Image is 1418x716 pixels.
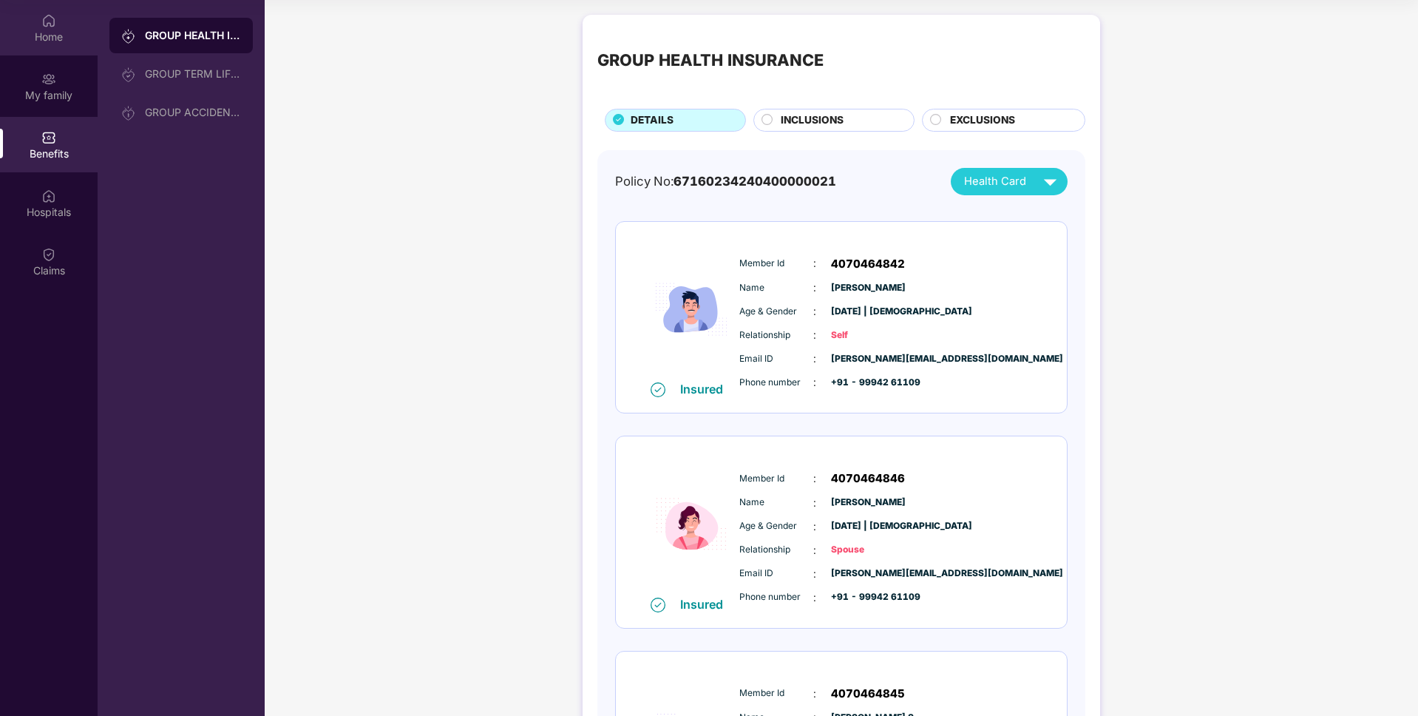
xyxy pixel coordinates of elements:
[680,597,732,612] div: Insured
[813,303,816,320] span: :
[781,112,844,129] span: INCLUSIONS
[831,519,905,533] span: [DATE] | [DEMOGRAPHIC_DATA]
[831,685,905,703] span: 4070464845
[831,352,905,366] span: [PERSON_NAME][EMAIL_ADDRESS][DOMAIN_NAME]
[739,686,813,700] span: Member Id
[739,543,813,557] span: Relationship
[145,68,241,80] div: GROUP TERM LIFE INSURANCE
[831,281,905,295] span: [PERSON_NAME]
[831,255,905,273] span: 4070464842
[674,174,836,189] span: 67160234240400000021
[651,598,665,612] img: svg+xml;base64,PHN2ZyB4bWxucz0iaHR0cDovL3d3dy53My5vcmcvMjAwMC9zdmciIHdpZHRoPSIxNiIgaGVpZ2h0PSIxNi...
[831,496,905,510] span: [PERSON_NAME]
[145,28,241,43] div: GROUP HEALTH INSURANCE
[121,29,136,44] img: svg+xml;base64,PHN2ZyB3aWR0aD0iMjAiIGhlaWdodD0iMjAiIHZpZXdCb3g9IjAgMCAyMCAyMCIgZmlsbD0ibm9uZSIgeG...
[813,519,816,535] span: :
[813,590,816,606] span: :
[1037,169,1063,195] img: svg+xml;base64,PHN2ZyB4bWxucz0iaHR0cDovL3d3dy53My5vcmcvMjAwMC9zdmciIHZpZXdCb3g9IjAgMCAyNCAyNCIgd2...
[739,281,813,295] span: Name
[964,173,1026,190] span: Health Card
[121,67,136,82] img: svg+xml;base64,PHN2ZyB3aWR0aD0iMjAiIGhlaWdodD0iMjAiIHZpZXdCb3g9IjAgMCAyMCAyMCIgZmlsbD0ibm9uZSIgeG...
[631,112,674,129] span: DETAILS
[615,172,836,191] div: Policy No:
[41,247,56,262] img: svg+xml;base64,PHN2ZyBpZD0iQ2xhaW0iIHhtbG5zPSJodHRwOi8vd3d3LnczLm9yZy8yMDAwL3N2ZyIgd2lkdGg9IjIwIi...
[739,519,813,533] span: Age & Gender
[739,376,813,390] span: Phone number
[739,328,813,342] span: Relationship
[121,106,136,121] img: svg+xml;base64,PHN2ZyB3aWR0aD0iMjAiIGhlaWdodD0iMjAiIHZpZXdCb3g9IjAgMCAyMCAyMCIgZmlsbD0ibm9uZSIgeG...
[831,590,905,604] span: +91 - 99942 61109
[831,543,905,557] span: Spouse
[831,305,905,319] span: [DATE] | [DEMOGRAPHIC_DATA]
[813,255,816,271] span: :
[813,495,816,511] span: :
[739,567,813,581] span: Email ID
[831,376,905,390] span: +91 - 99942 61109
[831,328,905,342] span: Self
[813,327,816,343] span: :
[739,352,813,366] span: Email ID
[813,280,816,296] span: :
[813,351,816,367] span: :
[41,189,56,203] img: svg+xml;base64,PHN2ZyBpZD0iSG9zcGl0YWxzIiB4bWxucz0iaHR0cDovL3d3dy53My5vcmcvMjAwMC9zdmciIHdpZHRoPS...
[680,382,732,396] div: Insured
[647,452,736,596] img: icon
[739,305,813,319] span: Age & Gender
[41,13,56,28] img: svg+xml;base64,PHN2ZyBpZD0iSG9tZSIgeG1sbnM9Imh0dHA6Ly93d3cudzMub3JnLzIwMDAvc3ZnIiB3aWR0aD0iMjAiIG...
[739,257,813,271] span: Member Id
[41,130,56,145] img: svg+xml;base64,PHN2ZyBpZD0iQmVuZWZpdHMiIHhtbG5zPSJodHRwOi8vd3d3LnczLm9yZy8yMDAwL3N2ZyIgd2lkdGg9Ij...
[739,590,813,604] span: Phone number
[813,686,816,702] span: :
[145,107,241,118] div: GROUP ACCIDENTAL INSURANCE
[831,567,905,581] span: [PERSON_NAME][EMAIL_ADDRESS][DOMAIN_NAME]
[813,374,816,391] span: :
[739,472,813,486] span: Member Id
[597,47,824,72] div: GROUP HEALTH INSURANCE
[813,542,816,558] span: :
[951,168,1068,195] button: Health Card
[651,382,665,397] img: svg+xml;base64,PHN2ZyB4bWxucz0iaHR0cDovL3d3dy53My5vcmcvMjAwMC9zdmciIHdpZHRoPSIxNiIgaGVpZ2h0PSIxNi...
[647,237,736,382] img: icon
[813,566,816,582] span: :
[950,112,1015,129] span: EXCLUSIONS
[41,72,56,87] img: svg+xml;base64,PHN2ZyB3aWR0aD0iMjAiIGhlaWdodD0iMjAiIHZpZXdCb3g9IjAgMCAyMCAyMCIgZmlsbD0ibm9uZSIgeG...
[831,470,905,487] span: 4070464846
[739,496,813,510] span: Name
[813,470,816,487] span: :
